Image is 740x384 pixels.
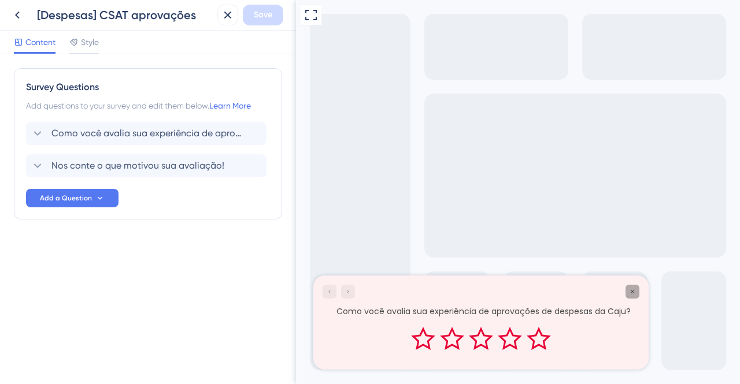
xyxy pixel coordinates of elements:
div: [Despesas] CSAT aprovações [37,7,213,23]
span: Como você avalia sua experiência de aprovações de despesas da Caju? [51,126,242,140]
iframe: UserGuiding Survey [17,275,353,370]
span: Content [25,35,55,49]
span: Nos conte o que motivou sua avaliação! [51,159,224,173]
span: Add a Question [40,193,92,203]
button: Save [243,5,283,25]
div: Add questions to your survey and edit them below. [26,99,270,113]
a: Learn More [209,101,251,110]
span: Save [254,8,272,22]
span: Style [81,35,99,49]
button: Add a Question [26,189,119,207]
div: Survey Questions [26,80,270,94]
